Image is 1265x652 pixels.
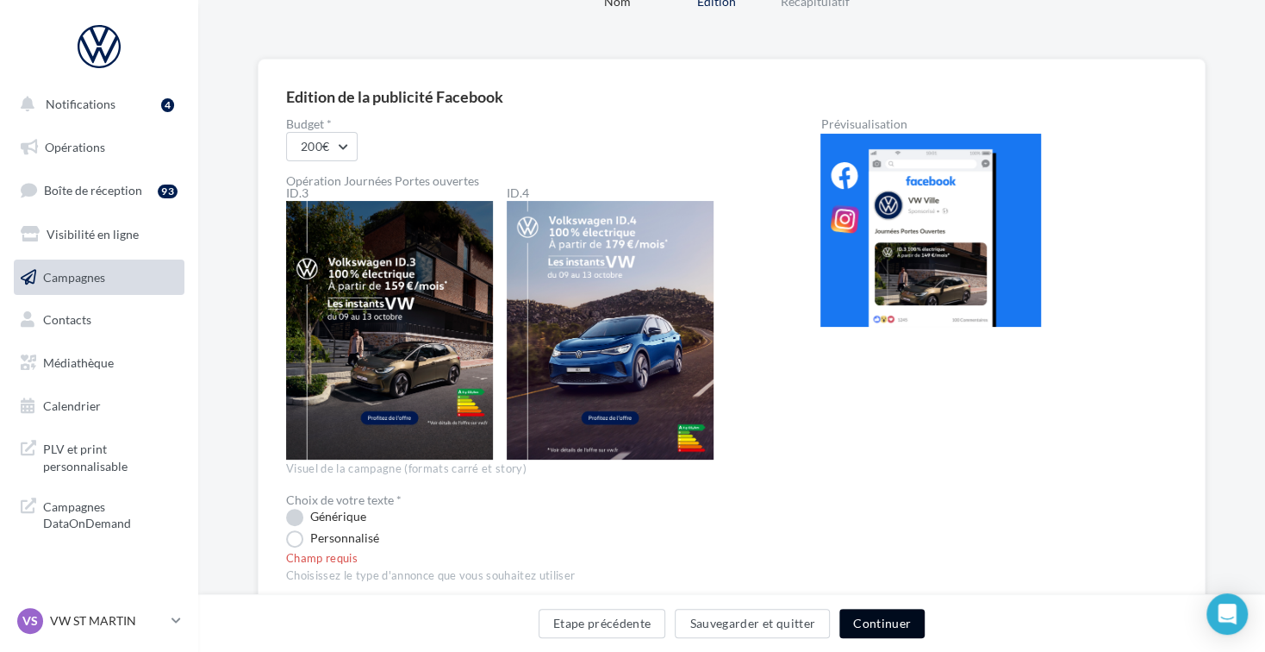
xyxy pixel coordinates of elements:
div: Choisissez le type d'annonce que vous souhaitez utiliser [286,568,765,584]
label: ID.3 [286,187,493,199]
a: Boîte de réception93 [10,172,188,209]
button: Sauvegarder et quitter [675,609,830,638]
span: Campagnes [43,269,105,284]
div: Edition de la publicité Facebook [286,89,503,104]
label: ID.4 [507,187,714,199]
span: Médiathèque [43,355,114,370]
a: PLV et print personnalisable [10,430,188,481]
span: Campagnes DataOnDemand [43,495,178,532]
span: PLV et print personnalisable [43,437,178,474]
p: VW ST MARTIN [50,612,165,630]
a: Opérations [10,129,188,166]
img: operation-preview [820,134,1041,327]
span: VS [22,612,38,630]
a: Contacts [10,302,188,338]
button: 200€ [286,132,358,161]
span: Contacts [43,312,91,327]
button: Etape précédente [539,609,666,638]
div: Opération Journées Portes ouvertes [286,175,765,187]
div: 93 [158,185,178,198]
label: Personnalisé [286,530,379,548]
div: Champ requis [286,551,765,567]
div: Visuel de la campagne (formats carré et story) [286,461,765,477]
img: ID.4 [507,201,714,460]
div: Open Intercom Messenger [1206,593,1248,635]
span: Visibilité en ligne [47,227,139,241]
span: Notifications [46,97,115,111]
label: Choix de votre texte * [286,494,402,506]
button: Notifications 4 [10,86,181,122]
label: Générique [286,509,366,526]
a: Campagnes DataOnDemand [10,488,188,539]
a: Médiathèque [10,345,188,381]
button: Continuer [839,609,925,638]
div: 4 [161,98,174,112]
a: Visibilité en ligne [10,216,188,253]
label: Budget * [286,118,765,130]
a: VS VW ST MARTIN [14,605,184,637]
span: Opérations [45,140,105,154]
span: Boîte de réception [44,183,142,197]
a: Calendrier [10,388,188,424]
span: Calendrier [43,398,101,413]
a: Campagnes [10,260,188,296]
div: Prévisualisation [820,118,1177,130]
img: ID.3 [286,201,493,460]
